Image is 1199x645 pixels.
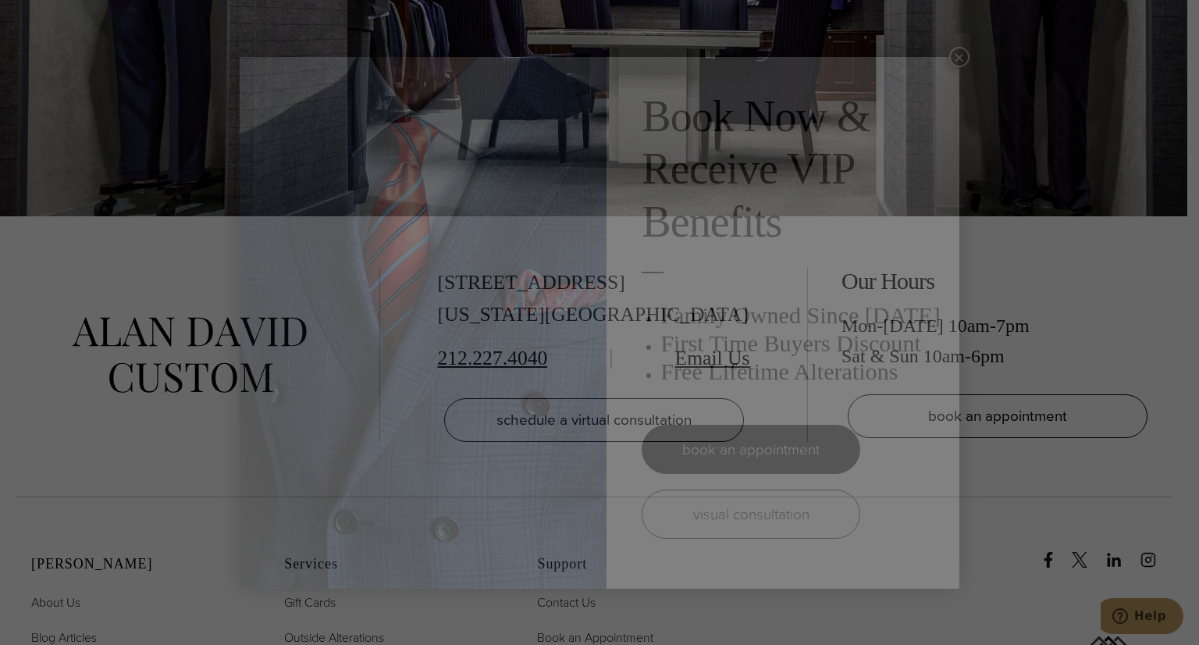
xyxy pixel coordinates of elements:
a: visual consultation [642,490,860,539]
h3: First Time Buyers Discount [660,330,943,358]
button: Close [949,47,970,67]
h3: Family Owned Since [DATE] [660,301,943,330]
h2: Book Now & Receive VIP Benefits [642,91,943,248]
span: Help [34,11,66,25]
a: book an appointment [642,425,860,474]
h3: Free Lifetime Alterations [660,358,943,386]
